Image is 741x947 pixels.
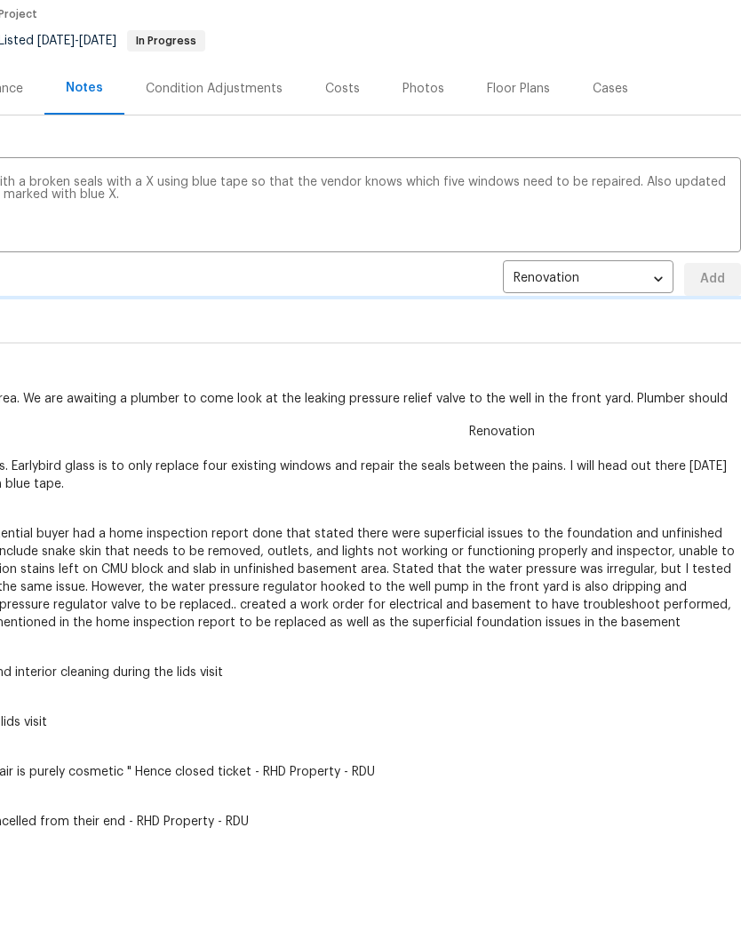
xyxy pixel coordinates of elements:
div: Costs [325,80,360,98]
div: Condition Adjustments [146,80,283,98]
span: In Progress [129,36,203,46]
span: Renovation [458,423,546,441]
div: Notes [66,79,103,97]
div: Floor Plans [487,80,550,98]
span: [DATE] [37,35,75,47]
div: Cases [593,80,628,98]
span: - [37,35,116,47]
div: Photos [402,80,444,98]
div: Renovation [503,258,673,301]
span: [DATE] [79,35,116,47]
